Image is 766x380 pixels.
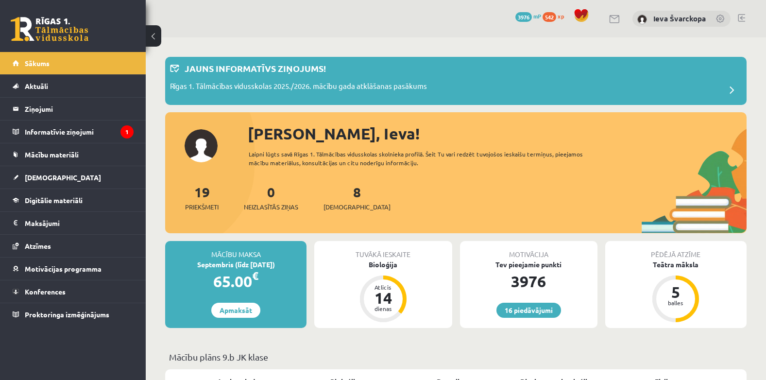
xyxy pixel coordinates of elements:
a: Proktoringa izmēģinājums [13,303,134,326]
div: [PERSON_NAME], Ieva! [248,122,747,145]
span: Atzīmes [25,242,51,250]
a: Teātra māksla 5 balles [605,259,747,324]
a: Bioloģija Atlicis 14 dienas [314,259,452,324]
div: Bioloģija [314,259,452,270]
div: Laipni lūgts savā Rīgas 1. Tālmācības vidusskolas skolnieka profilā. Šeit Tu vari redzēt tuvojošo... [249,150,597,167]
span: Aktuāli [25,82,48,90]
span: Motivācijas programma [25,264,102,273]
div: Teātra māksla [605,259,747,270]
a: Konferences [13,280,134,303]
a: 0Neizlasītās ziņas [244,183,298,212]
span: € [252,269,258,283]
span: 542 [543,12,556,22]
p: Jauns informatīvs ziņojums! [185,62,326,75]
img: Ieva Švarckopa [637,15,647,24]
div: Septembris (līdz [DATE]) [165,259,306,270]
a: 3976 mP [515,12,541,20]
span: xp [558,12,564,20]
span: [DEMOGRAPHIC_DATA] [323,202,391,212]
span: Konferences [25,287,66,296]
legend: Ziņojumi [25,98,134,120]
div: 5 [661,284,690,300]
a: [DEMOGRAPHIC_DATA] [13,166,134,189]
div: Mācību maksa [165,241,306,259]
div: 14 [369,290,398,306]
div: Motivācija [460,241,597,259]
a: Jauns informatīvs ziņojums! Rīgas 1. Tālmācības vidusskolas 2025./2026. mācību gada atklāšanas pa... [170,62,742,100]
a: Digitālie materiāli [13,189,134,211]
div: 3976 [460,270,597,293]
span: Digitālie materiāli [25,196,83,205]
a: Maksājumi [13,212,134,234]
span: Priekšmeti [185,202,219,212]
p: Rīgas 1. Tālmācības vidusskolas 2025./2026. mācību gada atklāšanas pasākums [170,81,427,94]
span: 3976 [515,12,532,22]
div: Atlicis [369,284,398,290]
a: Apmaksāt [211,303,260,318]
a: Ieva Švarckopa [653,14,706,23]
span: Sākums [25,59,50,68]
div: 65.00 [165,270,306,293]
span: Mācību materiāli [25,150,79,159]
a: Ziņojumi [13,98,134,120]
a: 8[DEMOGRAPHIC_DATA] [323,183,391,212]
span: mP [533,12,541,20]
a: Atzīmes [13,235,134,257]
a: Mācību materiāli [13,143,134,166]
span: Proktoringa izmēģinājums [25,310,109,319]
i: 1 [120,125,134,138]
a: 16 piedāvājumi [496,303,561,318]
div: Tuvākā ieskaite [314,241,452,259]
div: Tev pieejamie punkti [460,259,597,270]
a: Sākums [13,52,134,74]
legend: Informatīvie ziņojumi [25,121,134,143]
div: Pēdējā atzīme [605,241,747,259]
span: [DEMOGRAPHIC_DATA] [25,173,101,182]
span: Neizlasītās ziņas [244,202,298,212]
div: dienas [369,306,398,311]
div: balles [661,300,690,306]
legend: Maksājumi [25,212,134,234]
a: Rīgas 1. Tālmācības vidusskola [11,17,88,41]
a: Informatīvie ziņojumi1 [13,121,134,143]
p: Mācību plāns 9.b JK klase [169,350,743,363]
a: Motivācijas programma [13,258,134,280]
a: 19Priekšmeti [185,183,219,212]
a: 542 xp [543,12,569,20]
a: Aktuāli [13,75,134,97]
